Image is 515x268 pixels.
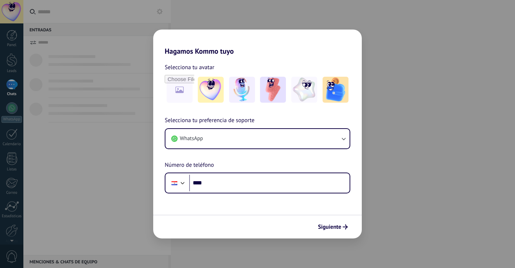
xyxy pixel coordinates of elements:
span: Selecciona tu preferencia de soporte [165,116,255,125]
div: Paraguay: + 595 [168,175,181,191]
span: Número de teléfono [165,161,214,170]
span: Siguiente [318,224,341,229]
img: -3.jpeg [260,77,286,103]
button: Siguiente [315,221,351,233]
img: -4.jpeg [291,77,317,103]
button: WhatsApp [165,129,350,148]
h2: Hagamos Kommo tuyo [153,30,362,55]
span: WhatsApp [180,135,203,142]
span: Selecciona tu avatar [165,63,214,72]
img: -1.jpeg [198,77,224,103]
img: -2.jpeg [229,77,255,103]
img: -5.jpeg [323,77,348,103]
